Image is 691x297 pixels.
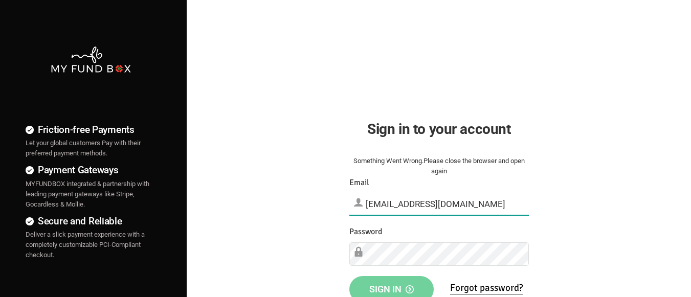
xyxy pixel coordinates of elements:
h2: Sign in to your account [349,118,529,140]
label: Email [349,176,369,189]
img: mfbwhite.png [50,45,132,74]
div: Something Went Wrong.Please close the browser and open again [349,156,529,176]
input: Email [349,193,529,215]
h4: Payment Gateways [26,163,156,177]
h4: Secure and Reliable [26,214,156,229]
span: Deliver a slick payment experience with a completely customizable PCI-Compliant checkout. [26,231,145,259]
span: MYFUNDBOX integrated & partnership with leading payment gateways like Stripe, Gocardless & Mollie. [26,180,149,208]
a: Forgot password? [450,282,523,294]
span: Sign in [369,284,414,294]
span: Let your global customers Pay with their preferred payment methods. [26,139,141,157]
label: Password [349,225,382,238]
h4: Friction-free Payments [26,122,156,137]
